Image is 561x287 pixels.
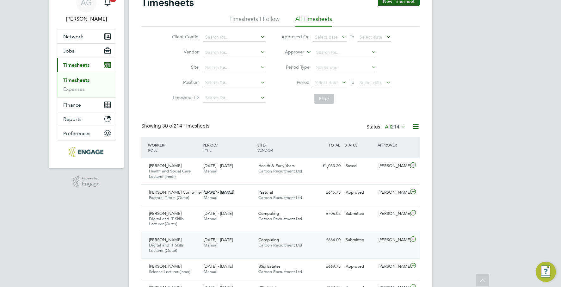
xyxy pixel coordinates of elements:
[57,44,116,58] button: Jobs
[343,261,376,272] div: Approved
[258,190,273,195] span: Pastoral
[203,78,265,87] input: Search for...
[57,112,116,126] button: Reports
[63,77,89,83] a: Timesheets
[170,95,199,100] label: Timesheet ID
[149,195,189,200] span: Pastoral Tutors (Outer)
[348,33,356,41] span: To
[265,142,266,147] span: /
[258,211,279,216] span: Computing
[149,163,182,168] span: [PERSON_NAME]
[281,64,310,70] label: Period Type
[391,124,399,130] span: 214
[310,209,343,219] div: £706.02
[376,187,409,198] div: [PERSON_NAME]
[315,34,338,40] span: Select date
[149,211,182,216] span: [PERSON_NAME]
[310,261,343,272] div: £669.75
[258,168,302,174] span: Carbon Recruitment Ltd
[204,163,233,168] span: [DATE] - [DATE]
[376,261,409,272] div: [PERSON_NAME]
[256,139,311,156] div: SITE
[149,216,184,227] span: Digital and IT Skills Lecturer (Outer)
[204,211,233,216] span: [DATE] - [DATE]
[229,15,280,27] li: Timesheets I Follow
[149,269,190,274] span: Science Lecturer (Inner)
[204,168,217,174] span: Manual
[295,15,332,27] li: All Timesheets
[201,139,256,156] div: PERIOD
[315,80,338,85] span: Select date
[343,187,376,198] div: Approved
[141,123,211,129] div: Showing
[536,262,556,282] button: Engage Resource Center
[57,126,116,140] button: Preferences
[204,190,233,195] span: [DATE] - [DATE]
[343,235,376,245] div: Submitted
[376,235,409,245] div: [PERSON_NAME]
[63,86,85,92] a: Expenses
[348,78,356,86] span: To
[148,147,157,153] span: ROLE
[204,264,233,269] span: [DATE] - [DATE]
[63,34,83,40] span: Network
[376,161,409,171] div: [PERSON_NAME]
[149,168,191,179] span: Health and Social Care Lecturer (Inner)
[203,147,212,153] span: TYPE
[343,209,376,219] div: Submitted
[170,64,199,70] label: Site
[385,124,406,130] label: All
[376,209,409,219] div: [PERSON_NAME]
[149,264,182,269] span: [PERSON_NAME]
[170,34,199,40] label: Client Config
[203,94,265,103] input: Search for...
[204,216,217,221] span: Manual
[314,94,334,104] button: Filter
[360,80,382,85] span: Select date
[258,163,295,168] span: Health & Early Years
[63,116,82,122] span: Reports
[149,237,182,242] span: [PERSON_NAME]
[310,235,343,245] div: £664.00
[258,195,302,200] span: Carbon Recruitment Ltd
[329,142,340,147] span: TOTAL
[343,139,376,151] div: STATUS
[258,242,302,248] span: Carbon Recruitment Ltd
[170,79,199,85] label: Position
[57,29,116,43] button: Network
[216,142,218,147] span: /
[204,195,217,200] span: Manual
[281,34,310,40] label: Approved On
[281,79,310,85] label: Period
[203,63,265,72] input: Search for...
[63,102,81,108] span: Finance
[203,33,265,42] input: Search for...
[82,181,100,187] span: Engage
[204,242,217,248] span: Manual
[258,216,302,221] span: Carbon Recruitment Ltd
[162,123,174,129] span: 30 of
[310,187,343,198] div: £645.75
[63,62,89,68] span: Timesheets
[258,237,279,242] span: Computing
[203,48,265,57] input: Search for...
[170,49,199,55] label: Vendor
[57,98,116,112] button: Finance
[69,147,103,157] img: carbonrecruitment-logo-retina.png
[63,48,74,54] span: Jobs
[258,264,280,269] span: BSix Estates
[57,72,116,97] div: Timesheets
[257,147,273,153] span: VENDOR
[276,49,304,55] label: Approver
[343,161,376,171] div: Saved
[204,269,217,274] span: Manual
[376,139,409,151] div: APPROVER
[82,176,100,181] span: Powered by
[57,147,116,157] a: Go to home page
[146,139,201,156] div: WORKER
[310,161,343,171] div: £1,033.20
[63,130,90,136] span: Preferences
[73,176,100,188] a: Powered byEngage
[360,34,382,40] span: Select date
[258,269,302,274] span: Carbon Recruitment Ltd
